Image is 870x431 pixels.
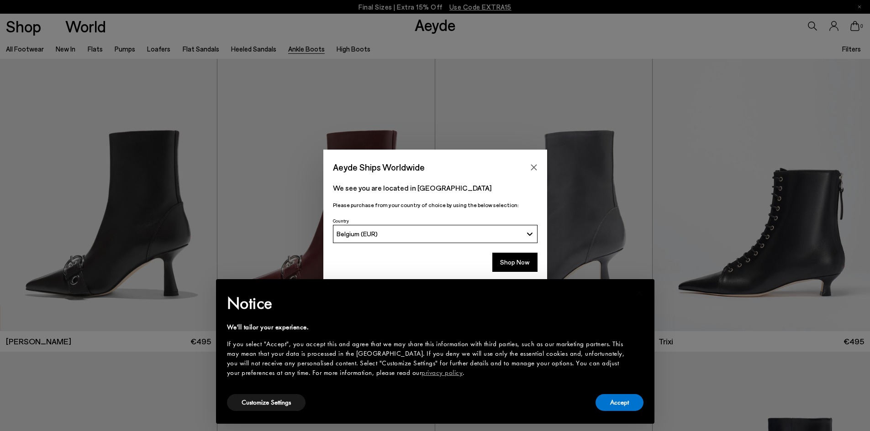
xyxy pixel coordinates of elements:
p: We see you are located in [GEOGRAPHIC_DATA] [333,182,538,193]
p: Please purchase from your country of choice by using the below selection: [333,201,538,209]
h2: Notice [227,291,629,315]
button: Accept [596,394,643,411]
div: We'll tailor your experience. [227,322,629,332]
button: Close this notice [629,282,651,304]
button: Customize Settings [227,394,306,411]
a: privacy policy [422,368,463,377]
span: Country [333,218,349,223]
div: If you select "Accept", you accept this and agree that we may share this information with third p... [227,339,629,378]
span: × [637,286,643,300]
button: Close [527,161,541,174]
span: Aeyde Ships Worldwide [333,159,425,175]
button: Shop Now [492,253,538,272]
span: Belgium (EUR) [337,230,378,238]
